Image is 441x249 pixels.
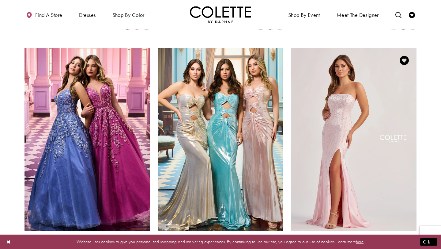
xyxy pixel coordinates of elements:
[24,48,150,231] a: Visit Colette by Daphne Style No. CL8420 Page
[35,12,62,18] span: Find a store
[24,6,64,23] a: Find a store
[190,6,251,23] a: Visit Home Page
[356,239,364,245] a: here
[77,6,97,23] span: Dresses
[112,12,145,18] span: Shop by color
[288,12,320,18] span: Shop By Event
[44,238,397,246] p: Website uses cookies to give you personalized shopping and marketing experiences. By continuing t...
[291,48,417,231] a: Visit Colette by Daphne Style No. CL8570 Page
[420,238,437,246] button: Submit Dialog
[79,12,96,18] span: Dresses
[287,6,322,23] span: Shop By Event
[335,6,380,23] a: Meet the designer
[398,54,411,67] a: Add to Wishlist
[111,6,146,23] span: Shop by color
[158,48,283,231] a: Visit Colette by Daphne Style No. CL8545 Page
[337,12,379,18] span: Meet the designer
[407,6,417,23] a: Check Wishlist
[394,6,403,23] a: Toggle search
[4,236,14,247] button: Close Dialog
[190,6,251,23] img: Colette by Daphne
